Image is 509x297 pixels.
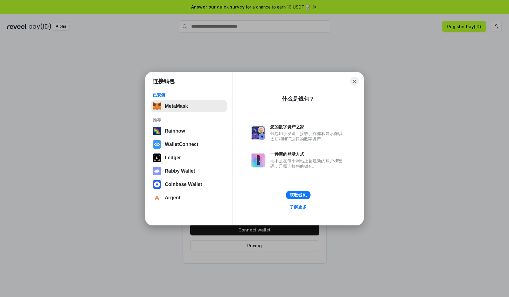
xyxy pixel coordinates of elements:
[270,158,345,169] div: 而不是在每个网站上创建新的账户和密码，只需连接您的钱包。
[153,154,161,162] img: svg+xml,%3Csvg%20xmlns%3D%22http%3A%2F%2Fwww.w3.org%2F2000%2Fsvg%22%20width%3D%2228%22%20height%3...
[165,103,188,109] div: MetaMask
[350,77,359,86] button: Close
[153,167,161,175] img: svg+xml,%3Csvg%20xmlns%3D%22http%3A%2F%2Fwww.w3.org%2F2000%2Fsvg%22%20fill%3D%22none%22%20viewBox...
[286,191,311,199] button: 获取钱包
[270,131,345,142] div: 钱包用于发送、接收、存储和显示像以太坊和NFT这样的数字资产。
[165,128,185,134] div: Rainbow
[282,95,314,103] div: 什么是钱包？
[165,182,202,187] div: Coinbase Wallet
[153,180,161,189] img: svg+xml,%3Csvg%20width%3D%2228%22%20height%3D%2228%22%20viewBox%3D%220%200%2028%2028%22%20fill%3D...
[151,192,227,204] button: Argent
[165,142,198,147] div: WalletConnect
[151,125,227,137] button: Rainbow
[153,127,161,135] img: svg+xml,%3Csvg%20width%3D%22120%22%20height%3D%22120%22%20viewBox%3D%220%200%20120%20120%22%20fil...
[286,203,310,211] a: 了解更多
[251,126,265,140] img: svg+xml,%3Csvg%20xmlns%3D%22http%3A%2F%2Fwww.w3.org%2F2000%2Fsvg%22%20fill%3D%22none%22%20viewBox...
[151,100,227,112] button: MetaMask
[151,138,227,150] button: WalletConnect
[165,155,181,160] div: Ledger
[153,194,161,202] img: svg+xml,%3Csvg%20width%3D%2228%22%20height%3D%2228%22%20viewBox%3D%220%200%2028%2028%22%20fill%3D...
[153,78,175,85] h1: 连接钱包
[153,117,225,123] div: 推荐
[290,204,307,210] div: 了解更多
[151,165,227,177] button: Rabby Wallet
[153,140,161,149] img: svg+xml,%3Csvg%20width%3D%2228%22%20height%3D%2228%22%20viewBox%3D%220%200%2028%2028%22%20fill%3D...
[251,153,265,167] img: svg+xml,%3Csvg%20xmlns%3D%22http%3A%2F%2Fwww.w3.org%2F2000%2Fsvg%22%20fill%3D%22none%22%20viewBox...
[270,151,345,157] div: 一种新的登录方式
[270,124,345,130] div: 您的数字资产之家
[290,192,307,198] div: 获取钱包
[153,92,225,98] div: 已安装
[153,102,161,110] img: svg+xml,%3Csvg%20fill%3D%22none%22%20height%3D%2233%22%20viewBox%3D%220%200%2035%2033%22%20width%...
[151,178,227,191] button: Coinbase Wallet
[151,152,227,164] button: Ledger
[165,195,181,201] div: Argent
[165,168,195,174] div: Rabby Wallet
